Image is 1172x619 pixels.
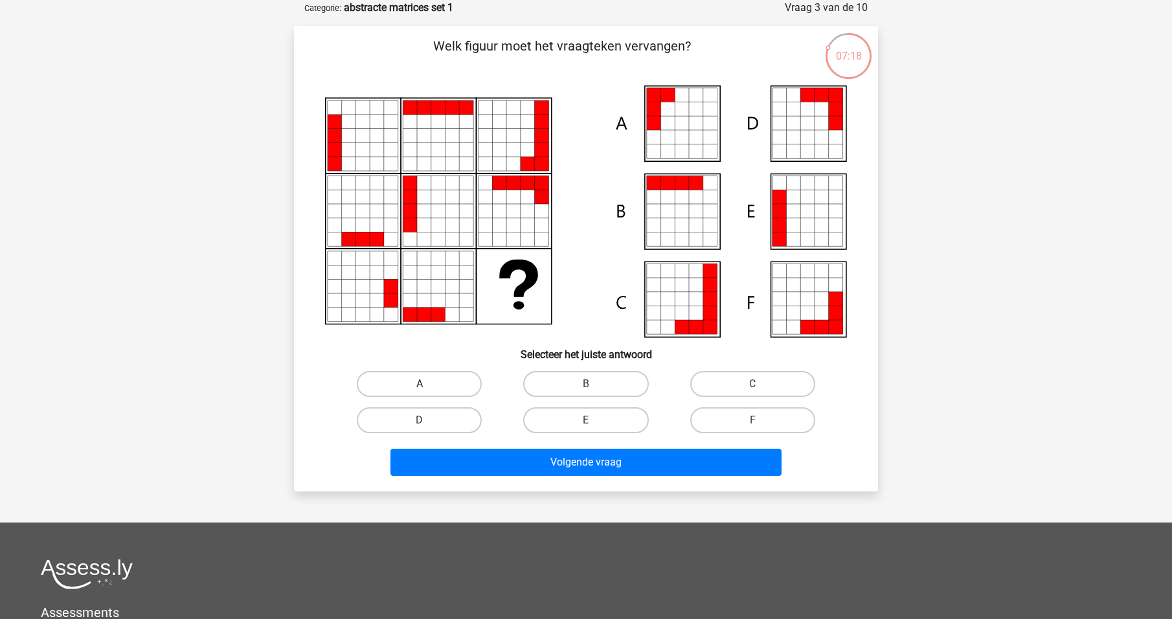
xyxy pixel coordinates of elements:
label: B [523,371,648,397]
img: Assessly logo [41,559,133,589]
strong: abstracte matrices set 1 [344,1,453,14]
label: F [690,407,815,433]
div: 07:18 [824,32,873,64]
h6: Selecteer het juiste antwoord [315,338,857,361]
label: C [690,371,815,397]
p: Welk figuur moet het vraagteken vervangen? [315,36,809,75]
small: Categorie: [304,3,341,13]
button: Volgende vraag [390,449,782,476]
label: D [357,407,482,433]
label: E [523,407,648,433]
label: A [357,371,482,397]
